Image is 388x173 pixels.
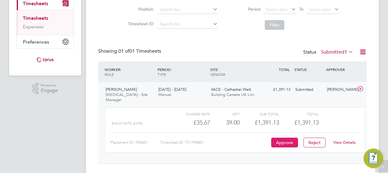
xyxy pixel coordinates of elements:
button: Engage Resource Center [364,149,383,168]
span: Powered by [41,83,58,88]
input: Search for... [158,5,218,14]
div: PERIOD [156,64,209,80]
div: Status [303,48,354,57]
div: Timesheet ID: TS1798801 [160,138,270,147]
div: Placement ID: 290601 [110,138,160,147]
span: [DATE] - [DATE] [158,87,186,92]
span: Select date [266,7,288,12]
div: Timesheets [17,10,74,35]
button: Preferences [17,35,74,48]
div: WORKER [103,64,156,80]
span: Building Careers UK Lim… [211,92,258,97]
span: 01 Timesheets [118,48,161,54]
span: 1 [344,49,347,55]
span: TYPE [157,72,166,77]
div: Total [279,110,318,118]
a: Timesheets [23,15,48,21]
span: Engage [41,88,58,93]
span: Basic Rate (£/HR) [112,121,142,125]
span: 01 of [118,48,129,54]
button: Filter [265,20,284,30]
a: Powered byEngage [32,83,58,94]
div: QTY [210,110,240,118]
span: Timesheets [23,1,48,6]
div: £1,391.13 [261,85,293,95]
span: To [297,5,305,13]
a: Go to home page [16,55,74,65]
span: / [217,67,219,72]
div: [PERSON_NAME] [325,85,356,95]
div: Charge rate [171,110,210,118]
div: SITE [209,64,261,80]
div: APPROVER [325,64,356,75]
button: Approve [271,138,298,147]
button: Reject [304,138,325,147]
a: Expenses [23,24,44,30]
div: 39.00 [210,118,240,128]
span: [MEDICAL_DATA] - Site Manager [106,92,148,102]
label: Position [126,6,153,12]
span: £1,391.13 [294,119,319,126]
div: Submitted [293,85,325,95]
span: TOTAL [279,67,290,72]
span: / [120,67,121,72]
span: IIACE - Cathedral Walk [211,87,251,92]
div: Showing [98,48,162,55]
label: Timesheet ID [126,21,153,26]
label: Submitted [321,49,353,55]
span: VENDOR [210,72,225,77]
span: [PERSON_NAME] [106,87,137,92]
img: torus-logo-retina.png [34,55,56,65]
input: Search for... [158,20,218,29]
div: STATUS [293,64,325,75]
span: Preferences [23,39,49,45]
span: ROLE [105,72,114,77]
div: £35.67 [171,118,210,128]
span: Select date [309,7,331,12]
span: Manual [158,92,171,97]
div: £1,391.13 [240,118,279,128]
label: Period [233,6,260,12]
a: View Details [333,140,356,145]
div: Sub Total [240,110,279,118]
span: / [171,67,172,72]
